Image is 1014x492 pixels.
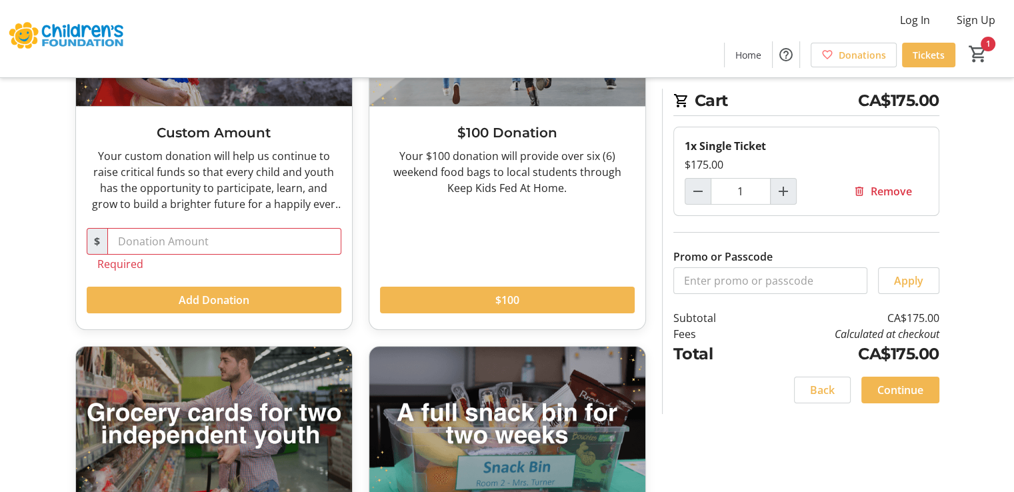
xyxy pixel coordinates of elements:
button: Remove [837,178,928,205]
a: Home [725,43,772,67]
div: Your $100 donation will provide over six (6) weekend food bags to local students through Keep Kid... [380,148,635,196]
span: Add Donation [179,292,249,308]
span: Sign Up [957,12,995,28]
td: CA$175.00 [750,342,939,366]
td: CA$175.00 [750,310,939,326]
h2: Cart [673,89,939,116]
h3: Custom Amount [87,123,341,143]
button: Help [773,41,799,68]
span: Continue [877,382,923,398]
div: Your custom donation will help us continue to raise critical funds so that every child and youth ... [87,148,341,212]
td: Calculated at checkout [750,326,939,342]
button: Log In [889,9,941,31]
button: Decrement by one [685,179,711,204]
span: Home [735,48,761,62]
input: Enter promo or passcode [673,267,867,294]
button: Sign Up [946,9,1006,31]
button: Add Donation [87,287,341,313]
a: Tickets [902,43,955,67]
img: The Children's Foundation of Guelph and Wellington's Logo [8,5,127,72]
input: Donation Amount [107,228,341,255]
a: Donations [811,43,897,67]
span: Tickets [913,48,945,62]
button: Continue [861,377,939,403]
div: $175.00 [685,157,928,173]
td: Subtotal [673,310,751,326]
span: CA$175.00 [858,89,939,113]
span: Donations [839,48,886,62]
button: Cart [966,42,990,66]
button: Increment by one [771,179,796,204]
input: Single Ticket Quantity [711,178,771,205]
button: Back [794,377,851,403]
button: $100 [380,287,635,313]
span: Apply [894,273,923,289]
span: $ [87,228,108,255]
div: 1x Single Ticket [685,138,928,154]
span: Log In [900,12,930,28]
span: Remove [871,183,912,199]
span: $100 [495,292,519,308]
span: Back [810,382,835,398]
tr-error: Required [97,257,331,271]
button: Apply [878,267,939,294]
td: Total [673,342,751,366]
td: Fees [673,326,751,342]
h3: $100 Donation [380,123,635,143]
label: Promo or Passcode [673,249,773,265]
